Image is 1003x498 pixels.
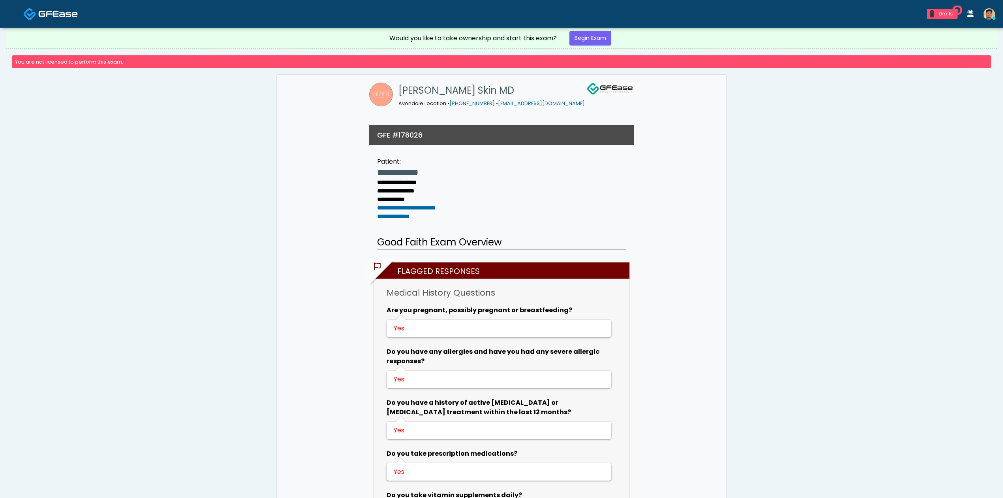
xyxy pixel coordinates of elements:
[15,58,123,65] small: You are not licensed to perform this exam.
[398,83,585,98] h1: [PERSON_NAME] Skin MD
[983,8,995,20] img: Kenner Medina
[394,375,603,384] div: Yes
[389,34,557,43] div: Would you like to take ownership and start this exam?
[38,10,78,18] img: Docovia
[387,449,517,458] b: Do you take prescription medications?
[387,398,571,417] b: Do you have a history of active [MEDICAL_DATA] or [MEDICAL_DATA] treatment within the last 12 mon...
[398,100,585,107] small: Avondale Location
[449,100,495,107] a: [PHONE_NUMBER]
[369,83,393,106] img: Alani Skin MD
[378,262,629,279] h2: Flagged Responses
[930,10,934,17] div: 1
[377,130,423,140] h3: GFE #178026
[394,467,603,477] div: Yes
[377,235,626,250] h2: Good Faith Exam Overview
[387,347,599,366] b: Do you have any allergies and have you had any severe allergic responses?
[387,306,572,315] b: Are you pregnant, possibly pregnant or breastfeeding?
[447,100,449,107] span: •
[394,426,603,435] div: Yes
[387,287,616,299] h3: Medical History Questions
[498,100,585,107] a: [EMAIL_ADDRESS][DOMAIN_NAME]
[496,100,498,107] span: •
[23,8,36,21] img: Docovia
[23,1,78,26] a: Docovia
[377,157,436,166] div: Patient:
[937,10,954,17] div: 0m 1s
[569,31,611,45] a: Begin Exam
[586,83,634,95] img: GFEase Logo
[922,6,962,22] a: 1 0m 1s
[394,324,603,333] div: Yes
